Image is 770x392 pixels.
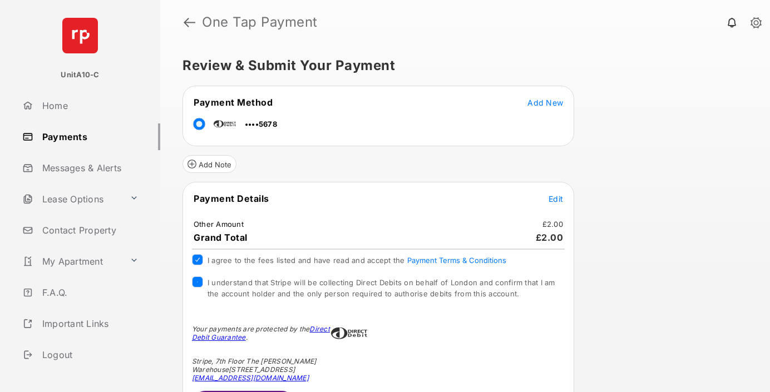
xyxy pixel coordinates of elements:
[18,217,160,244] a: Contact Property
[192,325,331,341] div: Your payments are protected by the .
[245,120,277,128] span: ••••5678
[549,194,563,204] span: Edit
[208,278,555,298] span: I understand that Stripe will be collecting Direct Debits on behalf of London and confirm that I ...
[194,97,273,108] span: Payment Method
[193,219,244,229] td: Other Amount
[208,256,506,265] span: I agree to the fees listed and have read and accept the
[192,325,330,341] a: Direct Debit Guarantee
[182,59,739,72] h5: Review & Submit Your Payment
[527,98,563,107] span: Add New
[407,256,506,265] button: I agree to the fees listed and have read and accept the
[62,18,98,53] img: svg+xml;base64,PHN2ZyB4bWxucz0iaHR0cDovL3d3dy53My5vcmcvMjAwMC9zdmciIHdpZHRoPSI2NCIgaGVpZ2h0PSI2NC...
[202,16,318,29] strong: One Tap Payment
[542,219,564,229] td: £2.00
[194,193,269,204] span: Payment Details
[18,310,143,337] a: Important Links
[182,155,236,173] button: Add Note
[192,374,309,382] a: [EMAIL_ADDRESS][DOMAIN_NAME]
[192,357,331,382] div: Stripe, 7th Floor The [PERSON_NAME] Warehouse [STREET_ADDRESS]
[18,341,160,368] a: Logout
[18,155,160,181] a: Messages & Alerts
[527,97,563,108] button: Add New
[18,186,125,212] a: Lease Options
[18,279,160,306] a: F.A.Q.
[549,193,563,204] button: Edit
[61,70,99,81] p: UnitA10-C
[194,232,248,243] span: Grand Total
[536,232,564,243] span: £2.00
[18,248,125,275] a: My Apartment
[18,123,160,150] a: Payments
[18,92,160,119] a: Home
